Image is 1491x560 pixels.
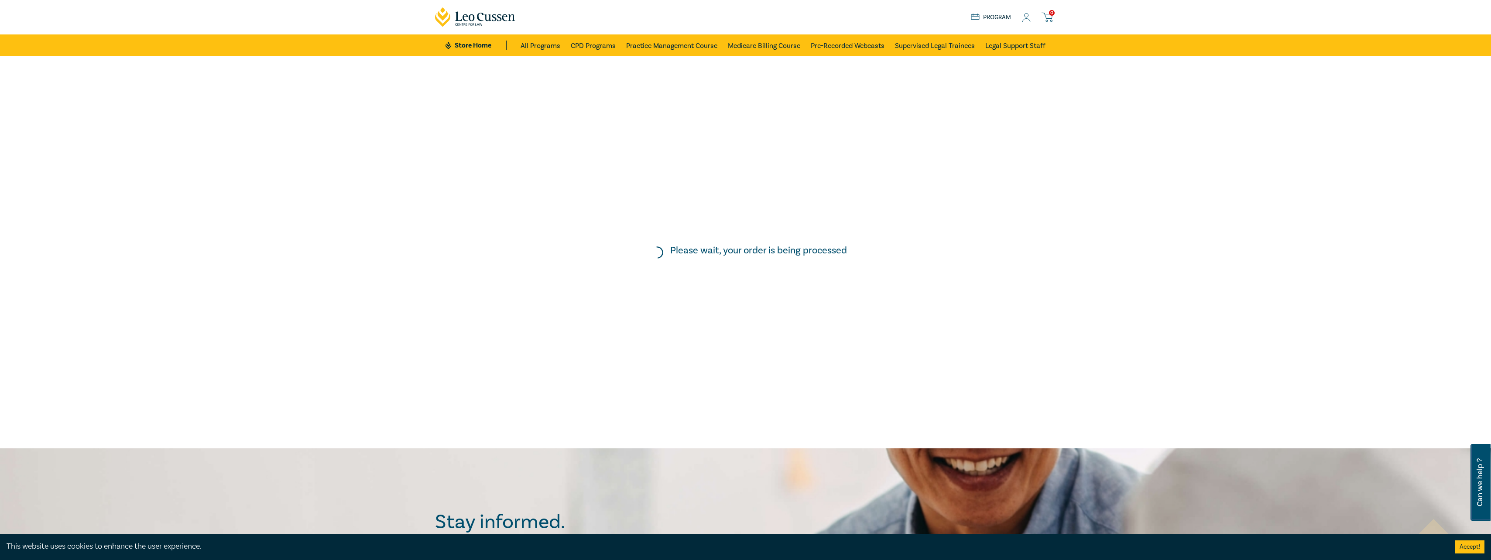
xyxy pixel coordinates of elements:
a: CPD Programs [571,34,616,56]
a: Pre-Recorded Webcasts [811,34,884,56]
div: This website uses cookies to enhance the user experience. [7,541,1442,552]
a: All Programs [521,34,560,56]
h5: Please wait, your order is being processed [670,245,847,256]
a: Supervised Legal Trainees [895,34,975,56]
span: Can we help ? [1476,449,1484,516]
a: Practice Management Course [626,34,717,56]
a: Legal Support Staff [985,34,1045,56]
h2: Stay informed. [435,511,641,533]
a: Medicare Billing Course [728,34,800,56]
a: Program [971,13,1011,22]
span: 0 [1049,10,1055,16]
a: Store Home [446,41,506,50]
button: Accept cookies [1455,540,1484,553]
